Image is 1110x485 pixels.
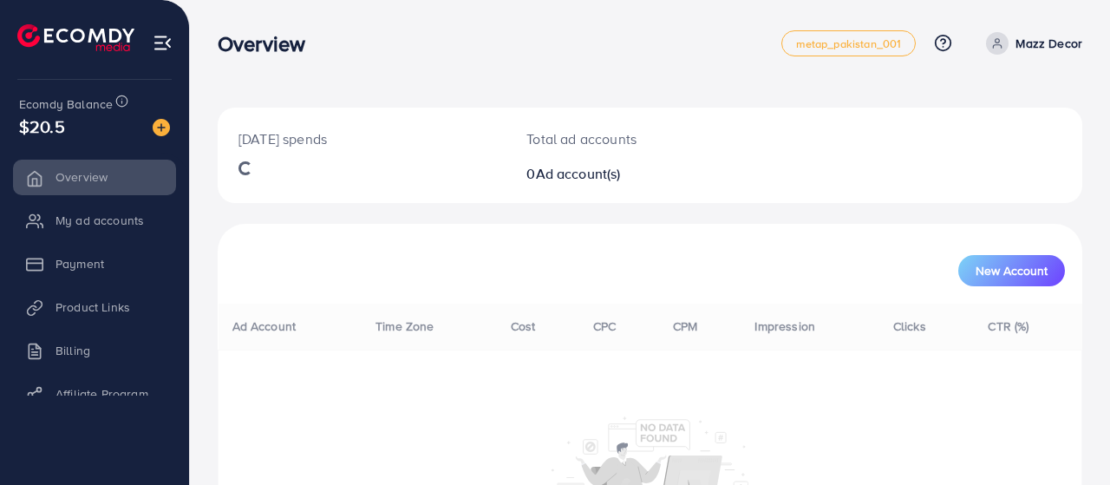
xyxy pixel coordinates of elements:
img: image [153,119,170,136]
a: Mazz Decor [979,32,1082,55]
span: Ecomdy Balance [19,95,113,113]
a: metap_pakistan_001 [781,30,917,56]
p: Mazz Decor [1015,33,1082,54]
h3: Overview [218,31,319,56]
span: Ad account(s) [536,164,621,183]
span: $20.5 [19,114,65,139]
p: Total ad accounts [526,128,701,149]
p: [DATE] spends [238,128,485,149]
h2: 0 [526,166,701,182]
span: metap_pakistan_001 [796,38,902,49]
button: New Account [958,255,1065,286]
span: New Account [976,265,1048,277]
img: menu [153,33,173,53]
img: logo [17,24,134,51]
